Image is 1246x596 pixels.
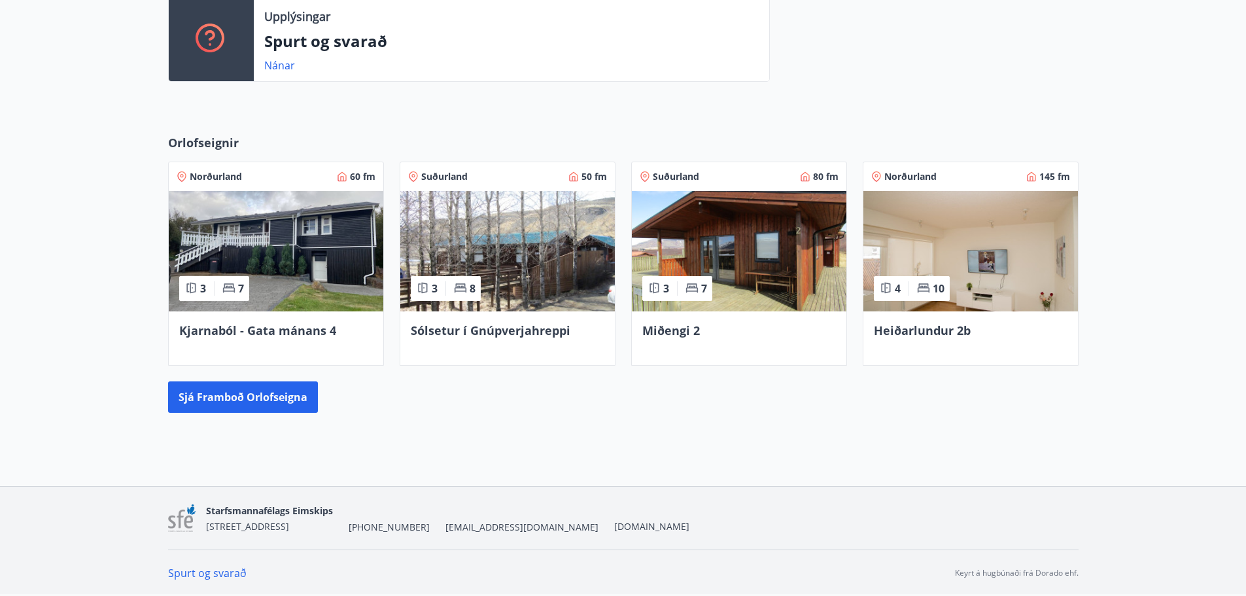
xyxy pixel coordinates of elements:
[168,566,247,580] a: Spurt og svarað
[863,191,1078,311] img: Paella dish
[581,170,607,183] span: 50 fm
[411,323,570,338] span: Sólsetur í Gnúpverjahreppi
[874,323,971,338] span: Heiðarlundur 2b
[400,191,615,311] img: Paella dish
[445,521,598,534] span: [EMAIL_ADDRESS][DOMAIN_NAME]
[632,191,846,311] img: Paella dish
[470,281,476,296] span: 8
[701,281,707,296] span: 7
[895,281,901,296] span: 4
[421,170,468,183] span: Suðurland
[179,323,336,338] span: Kjarnaból - Gata mánans 4
[642,323,700,338] span: Miðengi 2
[200,281,206,296] span: 3
[206,520,289,533] span: [STREET_ADDRESS]
[432,281,438,296] span: 3
[190,170,242,183] span: Norðurland
[206,504,333,517] span: Starfsmannafélags Eimskips
[663,281,669,296] span: 3
[614,520,689,533] a: [DOMAIN_NAME]
[884,170,937,183] span: Norðurland
[238,281,244,296] span: 7
[350,170,375,183] span: 60 fm
[264,8,330,25] p: Upplýsingar
[653,170,699,183] span: Suðurland
[1039,170,1070,183] span: 145 fm
[168,381,318,413] button: Sjá framboð orlofseigna
[955,567,1079,579] p: Keyrt á hugbúnaði frá Dorado ehf.
[168,134,239,151] span: Orlofseignir
[264,30,759,52] p: Spurt og svarað
[349,521,430,534] span: [PHONE_NUMBER]
[168,504,196,533] img: 7sa1LslLnpN6OqSLT7MqncsxYNiZGdZT4Qcjshc2.png
[813,170,839,183] span: 80 fm
[169,191,383,311] img: Paella dish
[933,281,944,296] span: 10
[264,58,295,73] a: Nánar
